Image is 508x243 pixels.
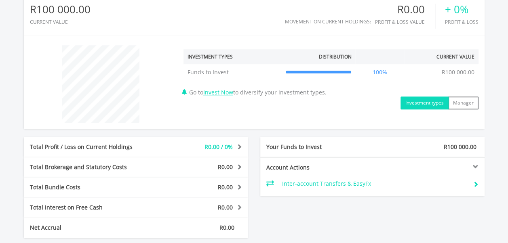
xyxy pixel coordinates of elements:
div: Profit & Loss Value [375,19,435,25]
div: Account Actions [260,163,373,172]
span: R100 000.00 [444,143,476,151]
div: Your Funds to Invest [260,143,373,151]
div: Movement on Current Holdings: [285,19,371,24]
span: R0.00 / 0% [204,143,233,151]
div: Total Interest on Free Cash [24,203,155,212]
button: Investment types [400,96,449,109]
a: Invest Now [203,88,233,96]
span: R0.00 [218,163,233,171]
td: Inter-account Transfers & EasyFx [282,178,467,190]
button: Manager [448,96,478,109]
div: Net Accrual [24,224,155,232]
div: Distribution [318,53,351,60]
td: Funds to Invest [183,64,282,80]
th: Current Value [405,49,478,64]
div: R0.00 [375,4,435,15]
span: R0.00 [218,183,233,191]
th: Investment types [183,49,282,64]
div: Go to to diversify your investment types. [177,41,485,109]
td: 100% [355,64,405,80]
div: R100 000.00 [30,4,91,15]
div: CURRENT VALUE [30,19,91,25]
div: Total Bundle Costs [24,183,155,191]
span: R0.00 [219,224,234,231]
span: R0.00 [218,203,233,211]
div: + 0% [445,4,478,15]
div: Profit & Loss [445,19,478,25]
td: R100 000.00 [438,64,478,80]
div: Total Profit / Loss on Current Holdings [24,143,155,151]
div: Total Brokerage and Statutory Costs [24,163,155,171]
